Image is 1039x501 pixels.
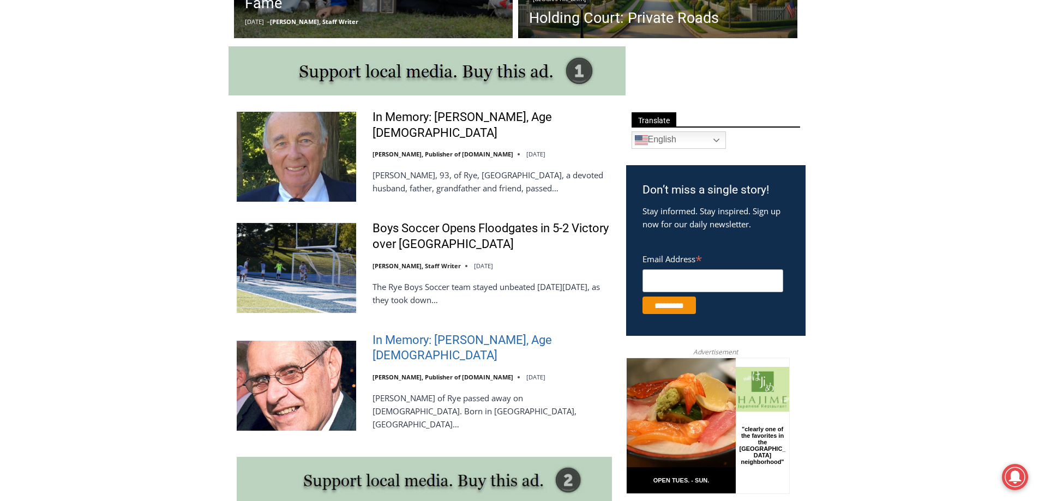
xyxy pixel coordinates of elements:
img: In Memory: Donald J. Demas, Age 90 [237,341,356,430]
p: The Rye Boys Soccer team stayed unbeated [DATE][DATE], as they took down… [373,280,612,306]
div: "The first chef I interviewed talked about coming to [GEOGRAPHIC_DATA] from [GEOGRAPHIC_DATA] in ... [275,1,515,106]
span: – [267,17,270,26]
div: "clearly one of the favorites in the [GEOGRAPHIC_DATA] neighborhood" [112,68,160,130]
time: [DATE] [526,373,545,381]
span: Intern @ [DOMAIN_NAME] [285,108,506,133]
time: [DATE] [245,17,264,26]
img: In Memory: Richard Allen Hynson, Age 93 [237,112,356,201]
a: [PERSON_NAME], Publisher of [DOMAIN_NAME] [373,373,513,381]
a: [PERSON_NAME], Staff Writer [270,17,358,26]
h3: Don’t miss a single story! [642,182,789,199]
a: [PERSON_NAME], Publisher of [DOMAIN_NAME] [373,150,513,158]
a: Open Tues. - Sun. [PHONE_NUMBER] [1,110,110,136]
img: en [635,134,648,147]
p: Stay informed. Stay inspired. Sign up now for our daily newsletter. [642,204,789,231]
a: Holding Court: Private Roads [529,10,786,26]
span: Open Tues. - Sun. [PHONE_NUMBER] [3,112,107,154]
time: [DATE] [526,150,545,158]
p: [PERSON_NAME], 93, of Rye, [GEOGRAPHIC_DATA], a devoted husband, father, grandfather and friend, ... [373,168,612,195]
time: [DATE] [474,262,493,270]
a: Boys Soccer Opens Floodgates in 5-2 Victory over [GEOGRAPHIC_DATA] [373,221,612,252]
span: Translate [632,112,676,127]
span: Advertisement [682,347,749,357]
a: In Memory: [PERSON_NAME], Age [DEMOGRAPHIC_DATA] [373,333,612,364]
a: [PERSON_NAME], Staff Writer [373,262,461,270]
img: Boys Soccer Opens Floodgates in 5-2 Victory over Westlake [237,223,356,312]
img: support local media, buy this ad [229,46,626,95]
a: In Memory: [PERSON_NAME], Age [DEMOGRAPHIC_DATA] [373,110,612,141]
label: Email Address [642,248,783,268]
a: English [632,131,726,149]
p: [PERSON_NAME] of Rye passed away on [DEMOGRAPHIC_DATA]. Born in [GEOGRAPHIC_DATA], [GEOGRAPHIC_DA... [373,391,612,431]
a: Intern @ [DOMAIN_NAME] [262,106,528,136]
